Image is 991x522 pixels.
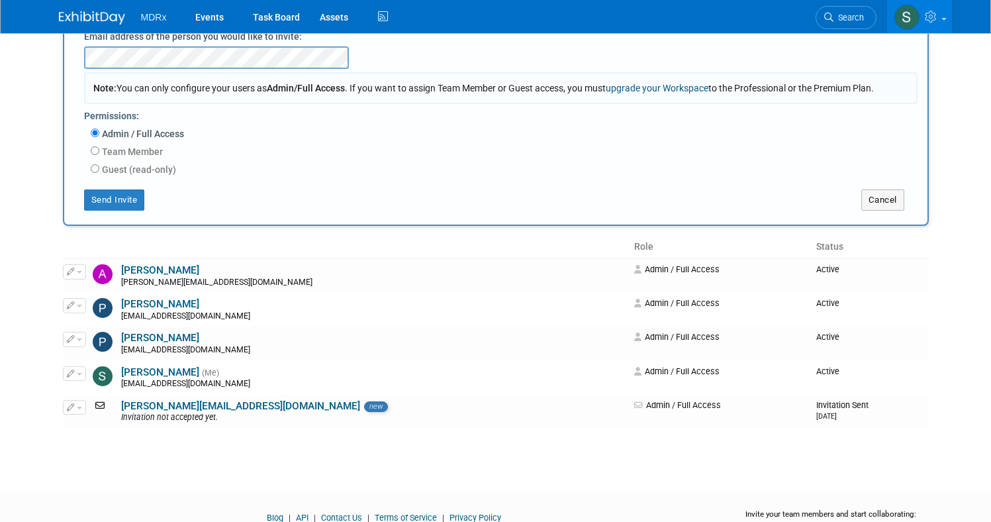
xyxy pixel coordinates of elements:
[99,163,176,176] label: Guest (read-only)
[629,236,811,258] th: Role
[84,104,918,126] div: Permissions:
[606,83,708,93] a: upgrade your Workspace
[634,366,720,376] span: Admin / Full Access
[634,400,721,410] span: Admin / Full Access
[141,12,167,23] span: MDRx
[861,189,904,211] button: Cancel
[84,189,145,211] button: Send Invite
[93,298,113,318] img: Phil S
[634,264,720,274] span: Admin / Full Access
[121,264,199,276] a: [PERSON_NAME]
[121,298,199,310] a: [PERSON_NAME]
[93,332,113,352] img: Philip D'Adderio
[202,368,219,378] span: (Me)
[121,311,626,322] div: [EMAIL_ADDRESS][DOMAIN_NAME]
[93,264,113,284] img: Allison Walsh
[59,11,125,25] img: ExhibitDay
[99,145,163,158] label: Team Member
[93,83,117,93] span: Note:
[634,298,720,308] span: Admin / Full Access
[634,332,720,342] span: Admin / Full Access
[121,379,626,390] div: [EMAIL_ADDRESS][DOMAIN_NAME]
[816,400,869,421] span: Invitation Sent
[816,366,839,376] span: Active
[364,401,388,412] span: new
[811,236,929,258] th: Status
[816,298,839,308] span: Active
[84,30,302,43] label: Email address of the person you would like to invite:
[816,412,837,421] small: [DATE]
[894,5,920,30] img: Stefanos Tsakiris
[93,366,113,386] img: Stefanos Tsakiris
[816,264,839,274] span: Active
[121,366,199,378] a: [PERSON_NAME]
[267,83,345,93] span: Admin/Full Access
[99,127,184,140] label: Admin / Full Access
[121,400,360,412] a: [PERSON_NAME][EMAIL_ADDRESS][DOMAIN_NAME]
[121,345,626,356] div: [EMAIL_ADDRESS][DOMAIN_NAME]
[816,332,839,342] span: Active
[816,6,876,29] a: Search
[833,13,864,23] span: Search
[121,332,199,344] a: [PERSON_NAME]
[121,278,626,288] div: [PERSON_NAME][EMAIL_ADDRESS][DOMAIN_NAME]
[121,413,626,423] div: Invitation not accepted yet.
[93,83,874,93] span: You can only configure your users as . If you want to assign Team Member or Guest access, you mus...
